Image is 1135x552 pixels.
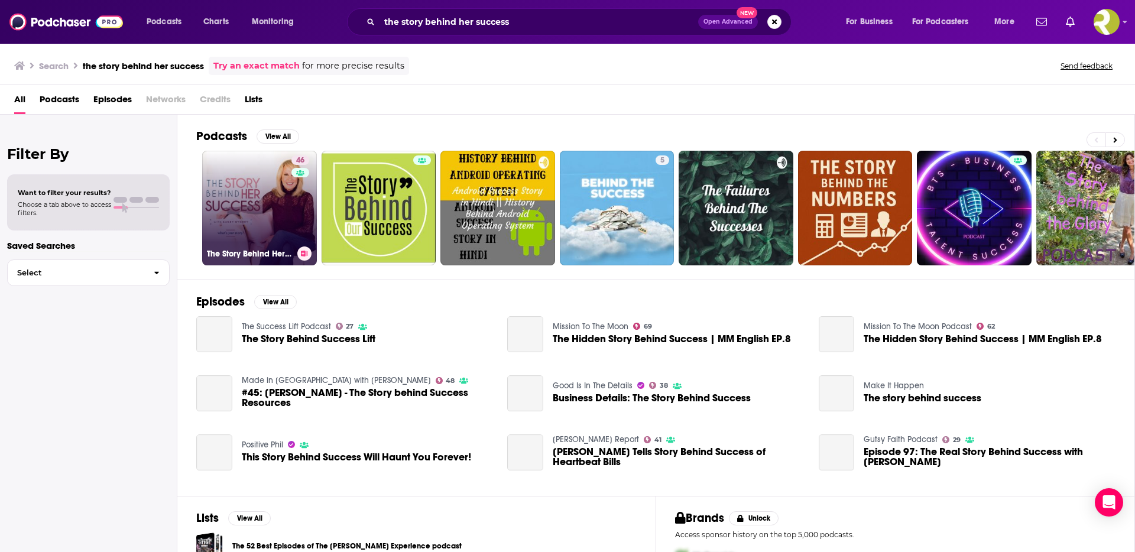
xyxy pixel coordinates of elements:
[644,436,661,443] a: 41
[242,388,494,408] a: #45: Michael Lane - The Story behind Success Resources
[649,382,668,389] a: 38
[698,15,758,29] button: Open AdvancedNew
[507,316,543,352] a: The Hidden Story Behind Success | MM English EP.8
[436,377,455,384] a: 48
[864,381,924,391] a: Make It Happen
[553,434,639,444] a: Strang Report
[553,393,751,403] a: Business Details: The Story Behind Success
[737,7,758,18] span: New
[7,259,170,286] button: Select
[864,434,938,444] a: Gutsy Faith Podcast
[819,375,855,411] a: The story behind success
[994,14,1014,30] span: More
[560,151,674,265] a: 5
[703,19,753,25] span: Open Advanced
[242,334,375,344] a: The Story Behind Success Lift
[196,294,245,309] h2: Episodes
[864,447,1115,467] span: Episode 97: The Real Story Behind Success with [PERSON_NAME]
[1095,488,1123,517] div: Open Intercom Messenger
[644,324,652,329] span: 69
[252,14,294,30] span: Monitoring
[200,90,231,114] span: Credits
[138,12,197,31] button: open menu
[202,151,317,265] a: 46The Story Behind Her Success
[358,8,803,35] div: Search podcasts, credits, & more...
[942,436,961,443] a: 29
[196,511,219,525] h2: Lists
[336,323,354,330] a: 27
[1094,9,1120,35] span: Logged in as ResoluteTulsa
[953,437,961,443] span: 29
[296,155,304,167] span: 46
[83,60,204,72] h3: the story behind her success
[633,323,652,330] a: 69
[39,60,69,72] h3: Search
[242,452,471,462] a: This Story Behind Success Will Haunt You Forever!
[242,322,331,332] a: The Success Lift Podcast
[987,324,995,329] span: 62
[864,393,981,403] a: The story behind success
[196,511,271,525] a: ListsView All
[196,12,236,31] a: Charts
[242,375,431,385] a: Made in Dubai with Spencer Lodge
[14,90,25,114] a: All
[147,14,181,30] span: Podcasts
[446,378,455,384] span: 48
[660,155,664,167] span: 5
[553,334,791,344] a: The Hidden Story Behind Success | MM English EP.8
[904,12,986,31] button: open menu
[507,375,543,411] a: Business Details: The Story Behind Success
[242,388,494,408] span: #45: [PERSON_NAME] - The Story behind Success Resources
[7,145,170,163] h2: Filter By
[196,375,232,411] a: #45: Michael Lane - The Story behind Success Resources
[196,316,232,352] a: The Story Behind Success Lift
[1061,12,1079,32] a: Show notifications dropdown
[93,90,132,114] a: Episodes
[819,434,855,470] a: Episode 97: The Real Story Behind Success with Misty Phillip
[203,14,229,30] span: Charts
[18,200,111,217] span: Choose a tab above to access filters.
[660,383,668,388] span: 38
[819,316,855,352] a: The Hidden Story Behind Success | MM English EP.8
[553,447,805,467] a: Janet Porter Tells Story Behind Success of Heartbeat Bills
[846,14,893,30] span: For Business
[146,90,186,114] span: Networks
[8,269,144,277] span: Select
[380,12,698,31] input: Search podcasts, credits, & more...
[977,323,995,330] a: 62
[912,14,969,30] span: For Podcasters
[244,12,309,31] button: open menu
[1094,9,1120,35] button: Show profile menu
[196,129,247,144] h2: Podcasts
[346,324,354,329] span: 27
[1057,61,1116,71] button: Send feedback
[656,155,669,165] a: 5
[9,11,123,33] img: Podchaser - Follow, Share and Rate Podcasts
[553,322,628,332] a: Mission To The Moon
[864,334,1102,344] a: The Hidden Story Behind Success | MM English EP.8
[196,129,299,144] a: PodcastsView All
[729,511,779,525] button: Unlock
[196,294,297,309] a: EpisodesView All
[207,249,293,259] h3: The Story Behind Her Success
[245,90,262,114] a: Lists
[507,434,543,470] a: Janet Porter Tells Story Behind Success of Heartbeat Bills
[257,129,299,144] button: View All
[838,12,907,31] button: open menu
[553,447,805,467] span: [PERSON_NAME] Tells Story Behind Success of Heartbeat Bills
[302,59,404,73] span: for more precise results
[675,530,1115,539] p: Access sponsor history on the top 5,000 podcasts.
[228,511,271,525] button: View All
[18,189,111,197] span: Want to filter your results?
[7,240,170,251] p: Saved Searches
[40,90,79,114] a: Podcasts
